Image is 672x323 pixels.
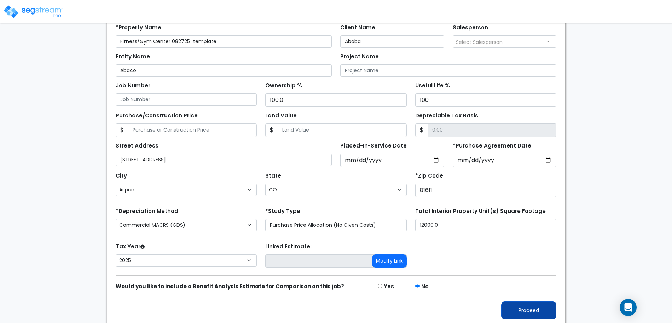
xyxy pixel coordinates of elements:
[116,82,150,90] label: Job Number
[340,142,407,150] label: Placed-In-Service Date
[415,172,443,180] label: *Zip Code
[265,112,297,120] label: Land Value
[415,184,556,197] input: Zip Code
[265,123,278,137] span: $
[116,53,150,61] label: Entity Name
[3,5,63,19] img: logo_pro_r.png
[340,64,556,77] input: Project Name
[340,24,375,32] label: Client Name
[116,112,198,120] label: Purchase/Construction Price
[116,207,178,215] label: *Depreciation Method
[116,283,344,290] strong: Would you like to include a Benefit Analysis Estimate for Comparison on this job?
[415,123,428,137] span: $
[265,207,300,215] label: *Study Type
[384,283,394,291] label: Yes
[116,172,127,180] label: City
[340,35,444,48] input: Client Name
[116,24,161,32] label: *Property Name
[453,154,557,167] input: Purchase Date
[501,301,556,319] button: Proceed
[428,123,556,137] input: 0.00
[116,64,332,77] input: Entity Name
[128,123,257,137] input: Purchase or Construction Price
[620,299,637,316] div: Open Intercom Messenger
[116,123,128,137] span: $
[116,154,332,166] input: Street Address
[265,93,406,107] input: Ownership %
[278,123,406,137] input: Land Value
[415,112,478,120] label: Depreciable Tax Basis
[415,219,556,231] input: total square foot
[116,35,332,48] input: Property Name
[415,93,556,107] input: Useful Life %
[453,142,531,150] label: *Purchase Agreement Date
[453,24,488,32] label: Salesperson
[116,142,158,150] label: Street Address
[456,39,503,46] span: Select Salesperson
[415,82,450,90] label: Useful Life %
[116,93,257,106] input: Job Number
[415,207,546,215] label: Total Interior Property Unit(s) Square Footage
[340,53,379,61] label: Project Name
[372,254,407,268] button: Modify Link
[421,283,429,291] label: No
[265,172,281,180] label: State
[265,82,302,90] label: Ownership %
[265,243,312,251] label: Linked Estimate:
[116,243,145,251] label: Tax Year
